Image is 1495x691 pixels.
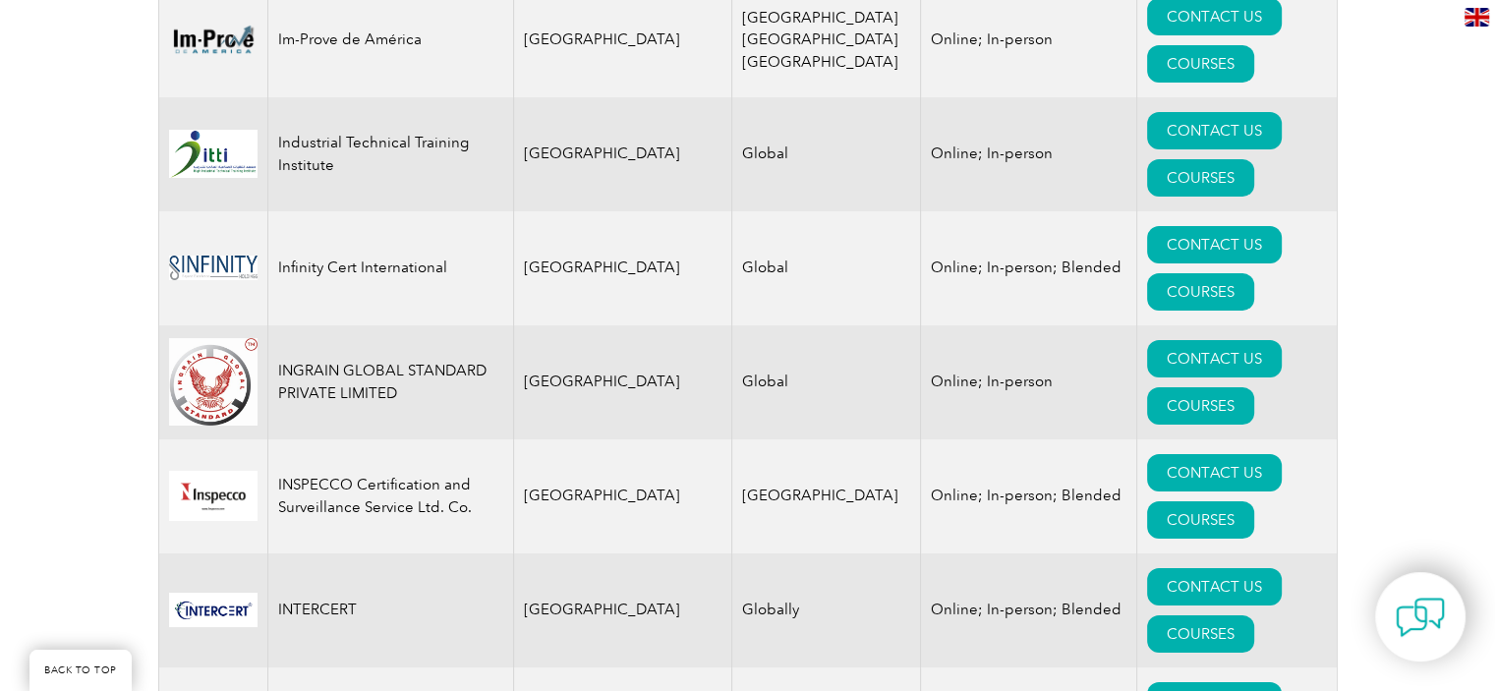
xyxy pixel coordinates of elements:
a: BACK TO TOP [29,650,132,691]
img: f72924ac-d9bc-ea11-a814-000d3a79823d-logo.jpg [169,593,258,627]
td: [GEOGRAPHIC_DATA] [732,439,921,553]
td: [GEOGRAPHIC_DATA] [513,553,732,667]
td: Online; In-person [921,325,1137,439]
a: COURSES [1147,615,1254,653]
a: CONTACT US [1147,568,1282,605]
a: CONTACT US [1147,340,1282,377]
td: Industrial Technical Training Institute [267,97,513,211]
img: e7c6e5fb-486f-eb11-a812-00224815377e-logo.png [169,471,258,521]
img: contact-chat.png [1396,593,1445,642]
td: Global [732,325,921,439]
td: [GEOGRAPHIC_DATA] [513,325,732,439]
a: COURSES [1147,45,1254,83]
a: COURSES [1147,501,1254,539]
img: f8e119c6-dc04-ea11-a811-000d3a793f32-logo.png [169,22,258,59]
img: en [1465,8,1489,27]
td: Online; In-person [921,97,1137,211]
td: Globally [732,553,921,667]
td: INGRAIN GLOBAL STANDARD PRIVATE LIMITED [267,325,513,439]
a: CONTACT US [1147,226,1282,263]
td: [GEOGRAPHIC_DATA] [513,97,732,211]
td: [GEOGRAPHIC_DATA] [513,211,732,325]
td: Online; In-person; Blended [921,211,1137,325]
a: CONTACT US [1147,112,1282,149]
img: fcc64ca3-fd26-f011-8c4d-7ced8d34d024-logo.jpg [169,130,258,179]
td: Global [732,97,921,211]
a: CONTACT US [1147,454,1282,491]
a: COURSES [1147,159,1254,197]
td: Infinity Cert International [267,211,513,325]
td: INSPECCO Certification and Surveillance Service Ltd. Co. [267,439,513,553]
td: Online; In-person; Blended [921,439,1137,553]
td: Global [732,211,921,325]
img: 67a48d9f-b6c2-ea11-a812-000d3a79722d-logo.jpg [169,338,258,426]
a: COURSES [1147,387,1254,425]
img: baf6b952-8ff0-ee11-904b-002248968dca-logo.jpg [169,256,258,280]
td: [GEOGRAPHIC_DATA] [513,439,732,553]
td: Online; In-person; Blended [921,553,1137,667]
td: INTERCERT [267,553,513,667]
a: COURSES [1147,273,1254,311]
